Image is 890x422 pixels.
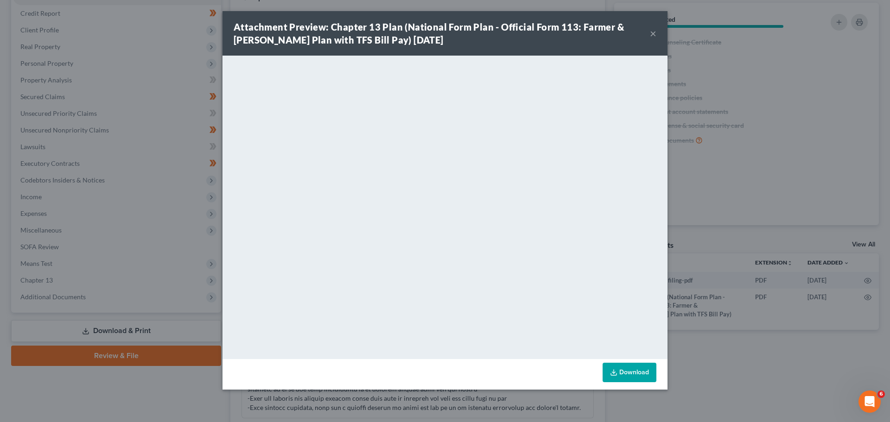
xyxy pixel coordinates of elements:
[877,391,885,398] span: 6
[234,21,624,45] strong: Attachment Preview: Chapter 13 Plan (National Form Plan - Official Form 113: Farmer & [PERSON_NAM...
[222,56,667,357] iframe: <object ng-attr-data='[URL][DOMAIN_NAME]' type='application/pdf' width='100%' height='650px'></ob...
[858,391,881,413] iframe: Intercom live chat
[603,363,656,382] a: Download
[650,28,656,39] button: ×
